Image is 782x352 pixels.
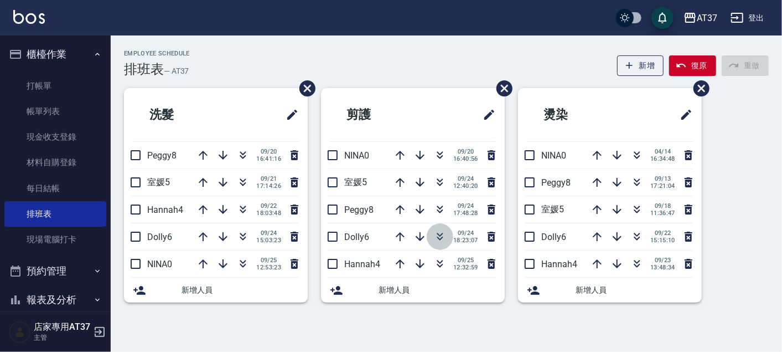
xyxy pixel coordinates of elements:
[651,7,674,29] button: save
[124,62,164,77] h3: 排班表
[344,205,374,215] span: Peggy8
[256,202,281,210] span: 09/22
[650,202,675,210] span: 09/18
[697,11,717,25] div: AT37
[453,237,478,244] span: 18:23:07
[4,124,106,150] a: 現金收支登錄
[4,201,106,227] a: 排班表
[576,284,693,296] span: 新增人員
[650,237,675,244] span: 15:15:10
[379,284,496,296] span: 新增人員
[279,101,299,128] span: 修改班表的標題
[256,210,281,217] span: 18:03:48
[453,210,478,217] span: 17:48:28
[344,150,369,161] span: NINA0
[617,55,664,76] button: 新增
[4,227,106,252] a: 現場電腦打卡
[4,176,106,201] a: 每日結帳
[453,264,478,271] span: 12:32:59
[256,229,281,237] span: 09/24
[650,210,675,217] span: 11:36:47
[256,175,281,182] span: 09/21
[291,72,317,105] span: 刪除班表
[164,65,189,77] h6: — AT37
[256,237,281,244] span: 15:03:23
[147,205,183,215] span: Hannah4
[541,259,577,269] span: Hannah4
[685,72,711,105] span: 刪除班表
[13,10,45,24] img: Logo
[453,202,478,210] span: 09/24
[488,72,514,105] span: 刪除班表
[650,148,675,155] span: 04/14
[256,257,281,264] span: 09/25
[34,333,90,343] p: 主管
[9,321,31,343] img: Person
[669,55,716,76] button: 復原
[453,229,478,237] span: 09/24
[527,95,629,135] h2: 燙染
[256,182,281,190] span: 17:14:26
[4,257,106,285] button: 預約管理
[518,278,702,303] div: 新增人員
[147,177,170,187] span: 室媛5
[133,95,235,135] h2: 洗髮
[650,229,675,237] span: 09/22
[726,8,769,28] button: 登出
[476,101,496,128] span: 修改班表的標題
[34,322,90,333] h5: 店家專用AT37
[256,148,281,155] span: 09/20
[182,284,299,296] span: 新增人員
[147,232,172,242] span: Dolly6
[650,264,675,271] span: 13:48:34
[650,257,675,264] span: 09/23
[256,264,281,271] span: 12:53:23
[650,182,675,190] span: 17:21:04
[344,259,380,269] span: Hannah4
[344,232,369,242] span: Dolly6
[453,257,478,264] span: 09/25
[453,148,478,155] span: 09/20
[4,150,106,175] a: 材料自購登錄
[541,177,571,188] span: Peggy8
[124,278,308,303] div: 新增人員
[4,285,106,314] button: 報表及分析
[453,182,478,190] span: 12:40:20
[321,278,505,303] div: 新增人員
[124,50,190,57] h2: Employee Schedule
[330,95,432,135] h2: 剪護
[4,99,106,124] a: 帳單列表
[673,101,693,128] span: 修改班表的標題
[453,175,478,182] span: 09/24
[256,155,281,162] span: 16:41:16
[650,155,675,162] span: 16:34:48
[453,155,478,162] span: 16:40:56
[4,73,106,99] a: 打帳單
[541,204,564,215] span: 室媛5
[344,177,367,187] span: 室媛5
[4,40,106,69] button: 櫃檯作業
[147,150,177,161] span: Peggy8
[147,259,172,269] span: NINA0
[679,7,722,29] button: AT37
[541,232,566,242] span: Dolly6
[650,175,675,182] span: 09/13
[541,150,566,161] span: NINA0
